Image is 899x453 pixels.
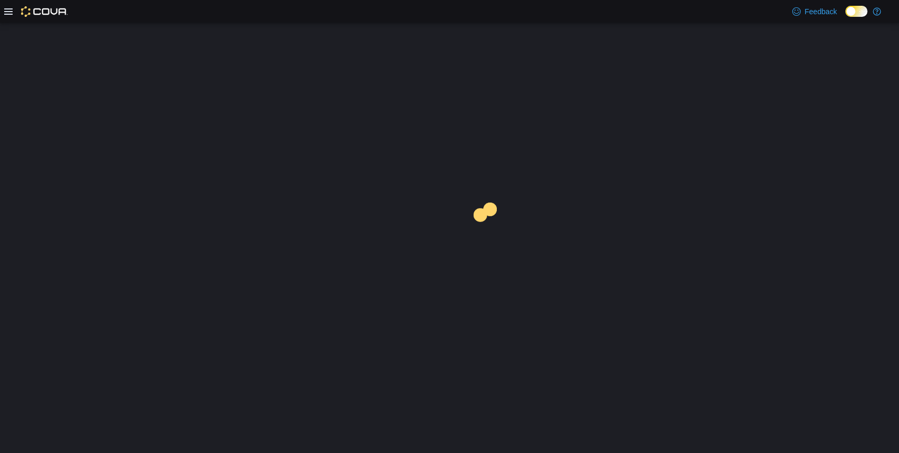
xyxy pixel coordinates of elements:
img: cova-loader [450,195,528,274]
a: Feedback [788,1,841,22]
input: Dark Mode [845,6,867,17]
img: Cova [21,6,68,17]
span: Feedback [805,6,837,17]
